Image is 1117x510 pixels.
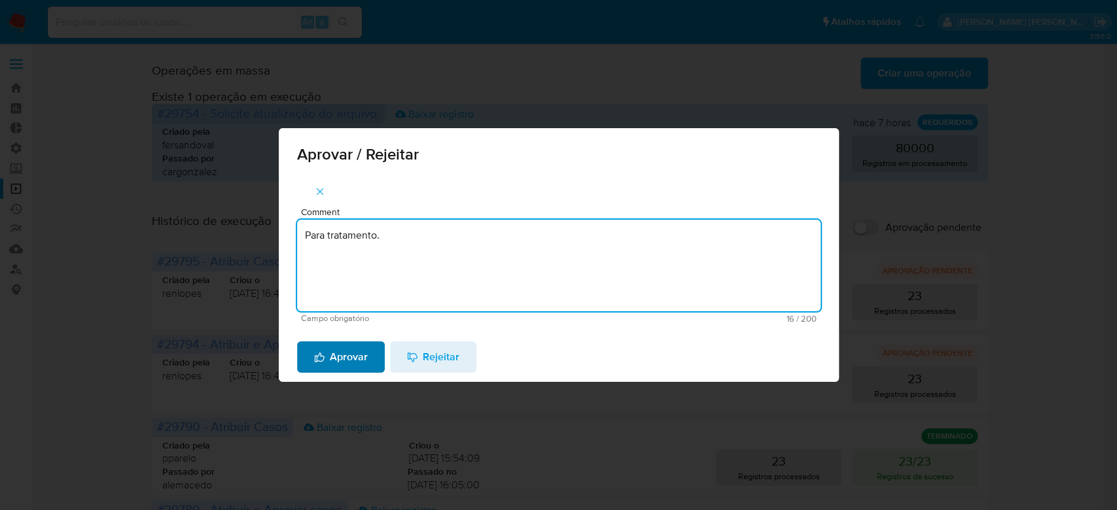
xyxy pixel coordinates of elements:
[314,343,368,371] span: Aprovar
[559,314,817,323] span: Máximo 200 caracteres
[407,343,459,371] span: Rejeitar
[297,341,385,373] button: Aprovar
[297,146,821,162] span: Aprovar / Rejeitar
[297,220,821,311] textarea: Para tratamento.
[390,341,476,373] button: Rejeitar
[301,314,559,323] span: Campo obrigatório
[301,207,824,217] span: Comment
